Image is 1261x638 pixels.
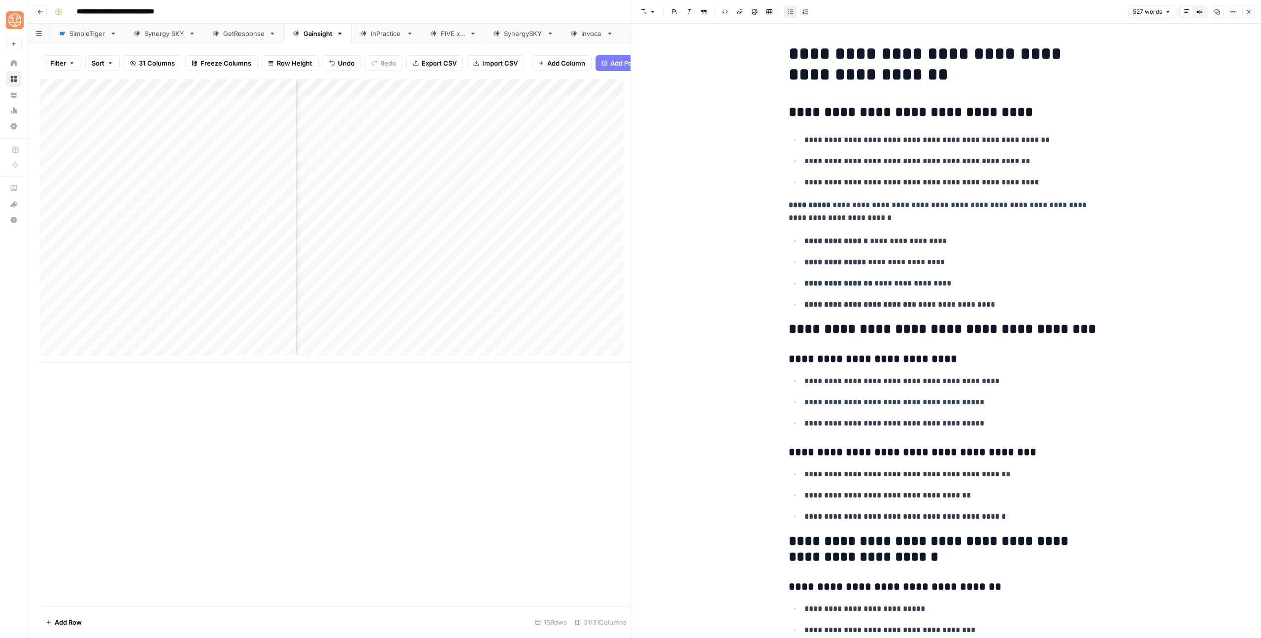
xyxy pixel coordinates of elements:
[6,71,22,87] a: Browse
[6,196,22,212] button: What's new?
[596,55,670,71] button: Add Power Agent
[622,24,703,43] a: EmpowerEMR
[144,29,185,38] div: Synergy SKY
[422,58,457,68] span: Export CSV
[323,55,361,71] button: Undo
[581,29,602,38] div: Invoca
[610,58,664,68] span: Add Power Agent
[223,29,265,38] div: GetResponse
[50,24,125,43] a: SimpleTiger
[1128,5,1175,18] button: 527 words
[262,55,319,71] button: Row Height
[365,55,402,71] button: Redo
[406,55,463,71] button: Export CSV
[50,58,66,68] span: Filter
[441,29,465,38] div: FIVE x 5
[6,197,21,212] div: What's new?
[562,24,622,43] a: Invoca
[125,24,204,43] a: Synergy SKY
[571,614,630,630] div: 31/31 Columns
[6,212,22,228] button: Help + Support
[92,58,104,68] span: Sort
[531,614,571,630] div: 15 Rows
[482,58,518,68] span: Import CSV
[1133,7,1162,16] span: 527 words
[40,614,88,630] button: Add Row
[6,11,24,29] img: SimpleTiger Logo
[6,103,22,118] a: Usage
[338,58,355,68] span: Undo
[55,617,82,627] span: Add Row
[6,55,22,71] a: Home
[352,24,422,43] a: InPractice
[85,55,120,71] button: Sort
[6,87,22,103] a: Your Data
[44,55,81,71] button: Filter
[532,55,592,71] button: Add Column
[371,29,402,38] div: InPractice
[6,180,22,196] a: AirOps Academy
[185,55,258,71] button: Freeze Columns
[6,8,22,33] button: Workspace: SimpleTiger
[277,58,312,68] span: Row Height
[139,58,175,68] span: 31 Columns
[303,29,332,38] div: Gainsight
[69,29,106,38] div: SimpleTiger
[485,24,562,43] a: SynergySKY
[200,58,251,68] span: Freeze Columns
[547,58,585,68] span: Add Column
[504,29,543,38] div: SynergySKY
[467,55,524,71] button: Import CSV
[284,24,352,43] a: Gainsight
[124,55,181,71] button: 31 Columns
[422,24,485,43] a: FIVE x 5
[204,24,284,43] a: GetResponse
[6,118,22,134] a: Settings
[380,58,396,68] span: Redo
